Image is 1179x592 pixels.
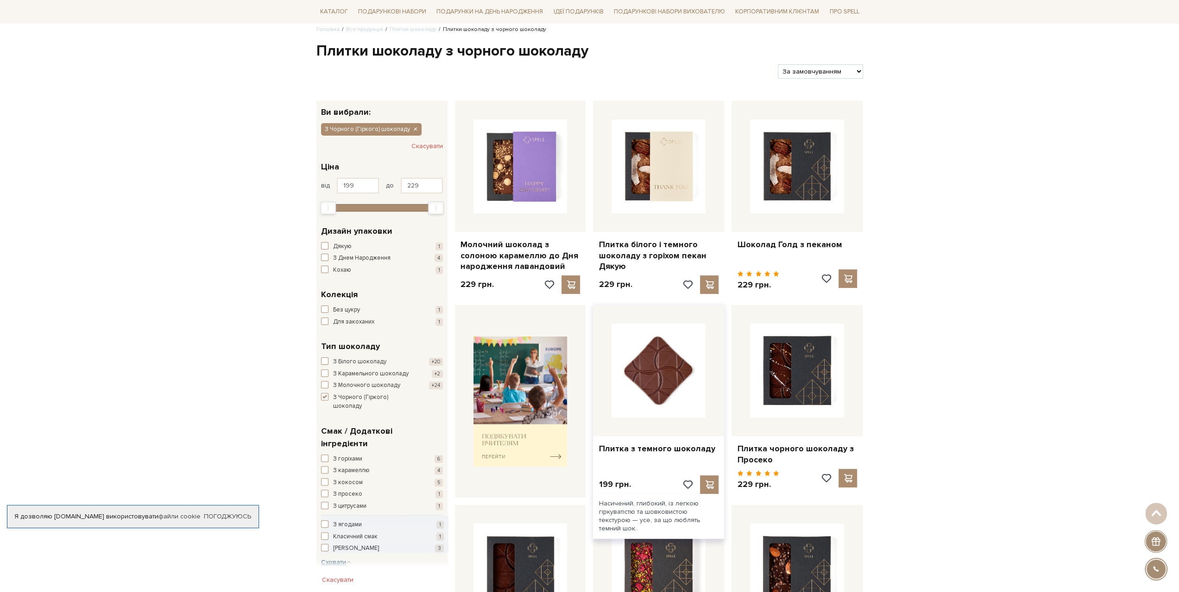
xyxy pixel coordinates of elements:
span: 3 [435,544,444,552]
p: 199 грн. [599,479,630,490]
span: 5 [435,479,443,486]
a: Подарункові набори вихователю [610,4,729,19]
a: Плитка білого і темного шоколаду з горіхом пекан Дякую [599,239,719,272]
a: Плитки шоколаду [390,26,436,33]
span: Кохаю [333,266,351,275]
span: 1 [436,533,444,541]
button: [PERSON_NAME] 3 [321,544,444,553]
a: Подарункові набори [354,5,430,19]
div: Я дозволяю [DOMAIN_NAME] використовувати [7,512,258,521]
span: З Білого шоколаду [333,357,386,367]
button: Сховати [321,558,352,567]
input: Ціна [401,178,443,193]
button: З Білого шоколаду +20 [321,357,443,367]
span: 4 [435,254,443,262]
div: Ви вибрали: [316,101,448,116]
span: Дякую [333,242,352,251]
span: З Днем Народження [333,254,391,263]
span: 1 [435,243,443,250]
span: З ягодами [333,520,362,530]
p: 229 грн. [737,479,779,490]
p: 229 грн. [460,279,494,290]
span: З Молочного шоколаду [333,381,400,390]
span: Смак / Додаткові інгредієнти [321,425,441,450]
input: Ціна [337,178,379,193]
button: З горіхами 6 [321,455,443,464]
button: З цитрусами 1 [321,502,443,511]
span: 1 [436,521,444,529]
a: Подарунки на День народження [433,5,547,19]
span: Сховати [321,558,352,566]
span: 1 [435,502,443,510]
button: З кокосом 5 [321,478,443,487]
a: Шоколад Голд з пеканом [737,239,857,250]
a: Молочний шоколад з солоною карамеллю до Дня народження лавандовий [460,239,580,272]
div: Min [320,201,336,214]
button: Кохаю 1 [321,266,443,275]
span: Ціна [321,161,339,173]
span: Дизайн упаковки [321,225,392,237]
button: Класичний смак 1 [321,532,444,542]
a: Плитка чорного шоколаду з Просеко [737,443,857,465]
a: файли cookie [158,512,201,520]
span: Тип шоколаду [321,340,380,353]
span: 6 [435,455,443,463]
span: [PERSON_NAME] [333,544,379,553]
span: З Карамельного шоколаду [333,369,409,379]
div: Насичений, глибокий, із легкою гіркуватістю та шовковистою текстурою — усе, за що люблять темний ... [593,494,724,539]
span: З Чорного (Гіркого) шоколаду [333,393,417,411]
span: Для закоханих [333,318,374,327]
button: З ягодами 1 [321,520,444,530]
a: Погоджуюсь [204,512,251,521]
span: З кокосом [333,478,363,487]
span: З карамеллю [333,466,370,475]
span: З цитрусами [333,502,366,511]
button: З карамеллю 4 [321,466,443,475]
h1: Плитки шоколаду з чорного шоколаду [316,42,863,61]
button: Дякую 1 [321,242,443,251]
span: 1 [435,266,443,274]
a: Вся продукція [346,26,383,33]
button: Для закоханих 1 [321,318,443,327]
span: 1 [435,318,443,326]
img: banner [473,337,567,467]
a: Плитка з темного шоколаду [599,443,719,454]
button: З Молочного шоколаду +24 [321,381,443,390]
span: 1 [435,306,443,314]
span: +20 [429,358,443,366]
span: Без цукру [333,305,360,315]
span: до [386,181,394,190]
a: Головна [316,26,340,33]
span: З Чорного (Гіркого) шоколаду [325,125,410,133]
p: 229 грн. [599,279,632,290]
a: Каталог [316,5,352,19]
span: +24 [429,381,443,389]
button: Скасувати [316,573,359,587]
button: З Карамельного шоколаду +2 [321,369,443,379]
a: Про Spell [826,5,863,19]
span: 1 [435,490,443,498]
span: від [321,181,330,190]
span: З горіхами [333,455,362,464]
a: Ідеї подарунків [549,5,607,19]
img: Плитка з темного шоколаду [612,324,706,418]
span: З просеко [333,490,362,499]
span: 4 [435,467,443,474]
button: З Чорного (Гіркого) шоколаду [321,393,443,411]
span: Класичний смак [333,532,378,542]
p: 229 грн. [737,280,779,290]
button: Скасувати [411,139,443,154]
button: З Чорного (Гіркого) шоколаду [321,123,422,135]
span: Колекція [321,288,358,301]
div: Max [428,201,444,214]
button: Без цукру 1 [321,305,443,315]
span: +2 [432,370,443,378]
button: З просеко 1 [321,490,443,499]
button: З Днем Народження 4 [321,254,443,263]
li: Плитки шоколаду з чорного шоколаду [436,25,546,34]
a: Корпоративним клієнтам [731,4,823,19]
